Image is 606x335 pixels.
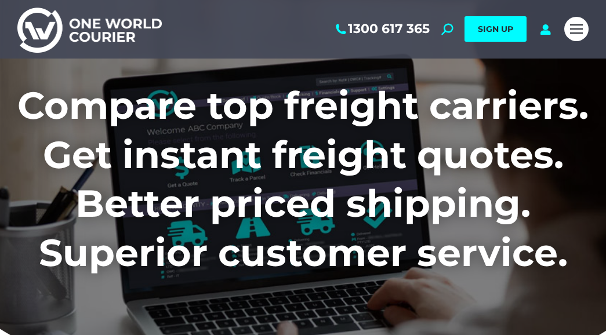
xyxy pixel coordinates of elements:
span: SIGN UP [478,24,513,34]
img: One World Courier [17,6,162,53]
h1: Compare top freight carriers. Get instant freight quotes. Better priced shipping. Superior custom... [17,81,589,277]
a: SIGN UP [465,16,527,42]
a: Mobile menu icon [564,17,589,41]
a: 1300 617 365 [333,21,430,37]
